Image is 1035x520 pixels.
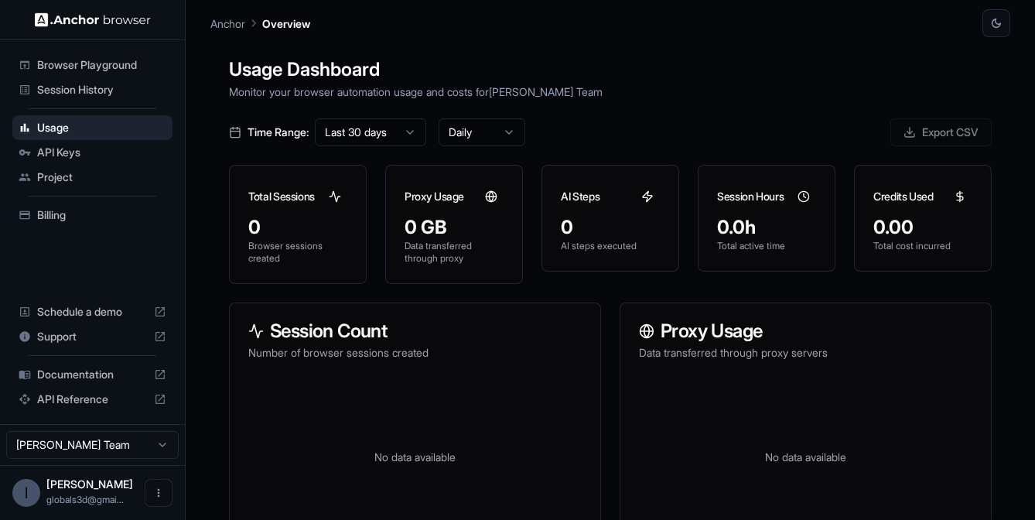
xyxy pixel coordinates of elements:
[639,322,972,340] h3: Proxy Usage
[12,324,172,349] div: Support
[12,479,40,507] div: l
[46,477,133,491] span: leon Pilayev
[210,15,310,32] nav: breadcrumb
[12,165,172,190] div: Project
[12,299,172,324] div: Schedule a demo
[262,15,310,32] p: Overview
[12,115,172,140] div: Usage
[873,189,934,204] h3: Credits Used
[248,322,582,340] h3: Session Count
[405,189,464,204] h3: Proxy Usage
[561,189,599,204] h3: AI Steps
[37,304,148,320] span: Schedule a demo
[229,56,992,84] h1: Usage Dashboard
[37,367,148,382] span: Documentation
[210,15,245,32] p: Anchor
[12,203,172,227] div: Billing
[873,215,972,240] div: 0.00
[248,189,315,204] h3: Total Sessions
[37,57,166,73] span: Browser Playground
[405,240,504,265] p: Data transferred through proxy
[37,82,166,97] span: Session History
[248,345,582,361] p: Number of browser sessions created
[37,207,166,223] span: Billing
[717,215,816,240] div: 0.0h
[145,479,172,507] button: Open menu
[717,189,784,204] h3: Session Hours
[639,345,972,361] p: Data transferred through proxy servers
[35,12,151,27] img: Anchor Logo
[37,120,166,135] span: Usage
[12,140,172,165] div: API Keys
[561,215,660,240] div: 0
[37,169,166,185] span: Project
[248,125,309,140] span: Time Range:
[12,387,172,412] div: API Reference
[12,77,172,102] div: Session History
[248,215,347,240] div: 0
[37,329,148,344] span: Support
[248,240,347,265] p: Browser sessions created
[229,84,992,100] p: Monitor your browser automation usage and costs for [PERSON_NAME] Team
[46,494,124,505] span: globals3d@gmail.com
[37,392,148,407] span: API Reference
[37,145,166,160] span: API Keys
[873,240,972,252] p: Total cost incurred
[717,240,816,252] p: Total active time
[12,362,172,387] div: Documentation
[405,215,504,240] div: 0 GB
[561,240,660,252] p: AI steps executed
[12,53,172,77] div: Browser Playground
